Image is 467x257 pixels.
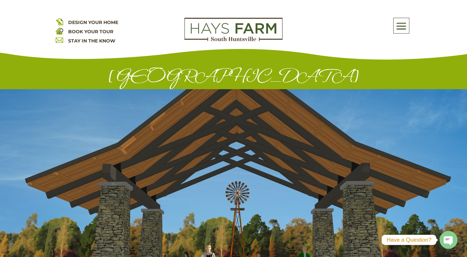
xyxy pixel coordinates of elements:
h1: [GEOGRAPHIC_DATA] [56,66,411,89]
img: book your home tour [56,27,63,35]
a: BOOK YOUR TOUR [68,29,113,35]
img: Logo [184,18,283,41]
a: hays farm homes huntsville development [184,37,283,43]
a: STAY IN THE KNOW [68,38,115,44]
